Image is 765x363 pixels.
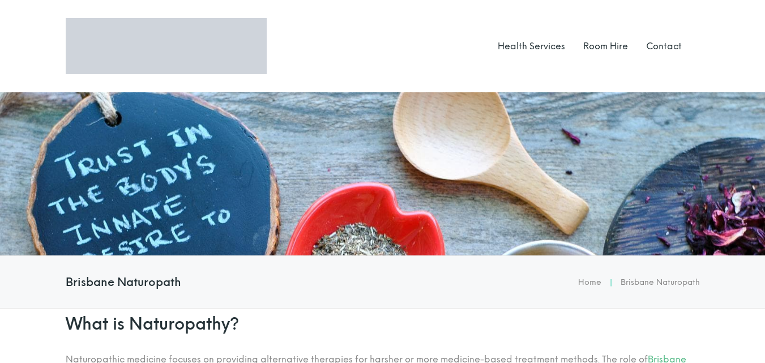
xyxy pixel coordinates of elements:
img: Logo Perfect Wellness 710x197 [66,18,267,74]
a: Room Hire [583,41,628,52]
a: Health Services [498,41,565,52]
h2: What is Naturopathy? [66,314,700,334]
li: | [601,276,621,290]
a: Home [578,277,601,287]
a: Contact [646,41,682,52]
li: Brisbane Naturopath [621,276,700,290]
h4: Brisbane Naturopath [66,275,181,289]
